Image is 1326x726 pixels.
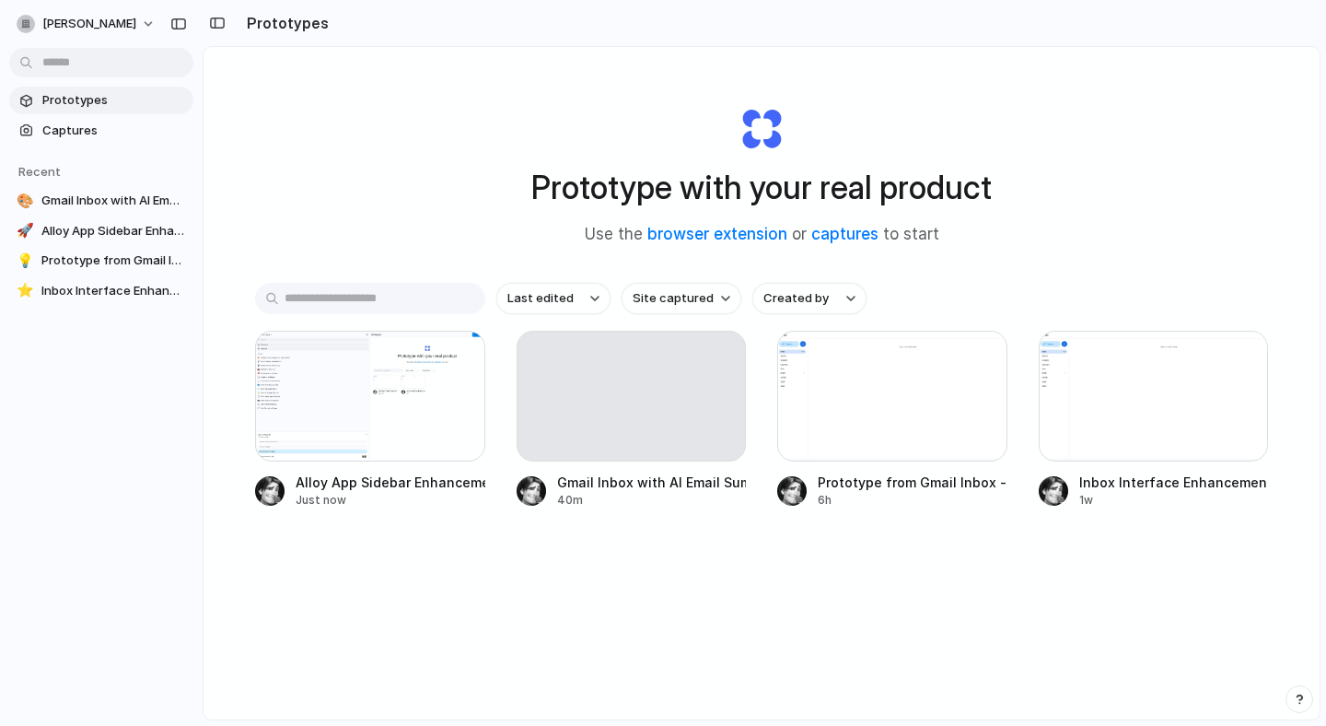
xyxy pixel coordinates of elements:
[9,117,193,145] a: Captures
[557,492,747,509] div: 40m
[818,492,1007,509] div: 6h
[585,223,939,247] span: Use the or to start
[9,187,193,215] a: 🎨Gmail Inbox with AI Email Summarization
[41,282,186,300] span: Inbox Interface Enhancement
[811,225,878,243] a: captures
[496,283,611,314] button: Last edited
[296,492,485,509] div: Just now
[296,473,485,492] div: Alloy App Sidebar Enhancement
[557,473,747,492] div: Gmail Inbox with AI Email Summarization
[752,283,867,314] button: Created by
[1079,492,1269,509] div: 1w
[517,331,747,509] a: Gmail Inbox with AI Email Summarization40m
[9,9,165,39] button: [PERSON_NAME]
[17,222,34,240] div: 🚀
[818,473,1007,492] div: Prototype from Gmail Inbox - arvindm1991
[17,252,34,270] div: 💡
[239,12,329,34] h2: Prototypes
[1039,331,1269,509] a: Inbox Interface EnhancementInbox Interface Enhancement1w
[41,252,186,270] span: Prototype from Gmail Inbox - arvindm1991
[633,289,714,308] span: Site captured
[9,247,193,275] a: 💡Prototype from Gmail Inbox - arvindm1991
[41,222,186,240] span: Alloy App Sidebar Enhancement
[9,87,193,114] a: Prototypes
[507,289,574,308] span: Last edited
[42,15,136,33] span: [PERSON_NAME]
[42,122,186,140] span: Captures
[763,289,829,308] span: Created by
[17,192,34,210] div: 🎨
[42,91,186,110] span: Prototypes
[9,217,193,245] a: 🚀Alloy App Sidebar Enhancement
[1079,473,1269,492] div: Inbox Interface Enhancement
[9,277,193,305] a: ⭐Inbox Interface Enhancement
[255,331,485,509] a: Alloy App Sidebar EnhancementAlloy App Sidebar EnhancementJust now
[647,225,787,243] a: browser extension
[622,283,741,314] button: Site captured
[41,192,186,210] span: Gmail Inbox with AI Email Summarization
[531,163,992,212] h1: Prototype with your real product
[17,282,34,300] div: ⭐
[777,331,1007,509] a: Prototype from Gmail Inbox - arvindm1991Prototype from Gmail Inbox - arvindm19916h
[18,164,61,179] span: Recent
